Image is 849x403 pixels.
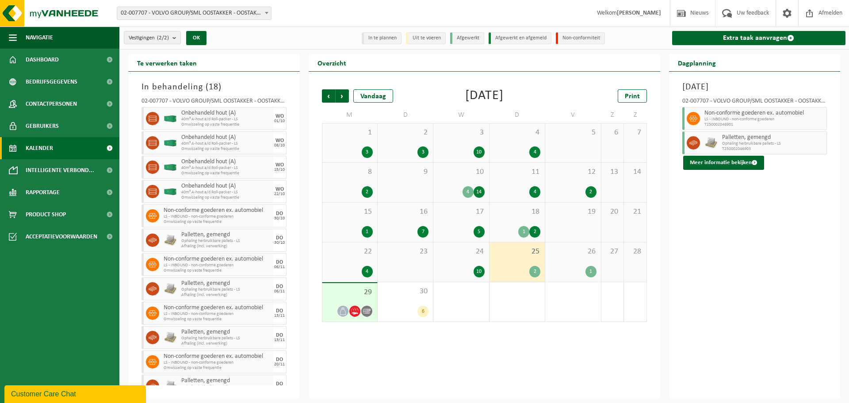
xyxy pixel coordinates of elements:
[164,268,271,273] span: Omwisseling op vaste frequentie
[382,207,428,217] span: 16
[628,247,642,257] span: 28
[417,146,428,158] div: 3
[209,83,218,92] span: 18
[181,238,271,244] span: Ophaling herbruikbare pallets - LS
[164,164,177,171] img: HK-XC-40-GN-00
[274,192,285,196] div: 22/10
[274,265,285,269] div: 06/11
[417,226,428,238] div: 7
[181,134,271,141] span: Onbehandeld hout (A)
[181,141,271,146] span: 40m³ A-hout a/d Roll-packer - LS
[164,317,271,322] span: Omwisseling op vaste frequentie
[628,207,642,217] span: 21
[550,128,596,138] span: 5
[322,107,378,123] td: M
[474,266,485,277] div: 10
[362,146,373,158] div: 3
[382,167,428,177] span: 9
[274,362,285,367] div: 20/11
[26,226,97,248] span: Acceptatievoorwaarden
[550,207,596,217] span: 19
[129,31,169,45] span: Vestigingen
[704,122,825,127] span: T250002046901
[276,381,283,387] div: DO
[465,89,504,103] div: [DATE]
[433,107,489,123] td: W
[164,140,177,146] img: HK-XC-40-GN-00
[382,128,428,138] span: 2
[181,171,271,176] span: Omwisseling op vaste frequentie
[362,226,373,238] div: 1
[585,266,597,277] div: 1
[164,365,271,371] span: Omwisseling op vaste frequentie
[181,231,271,238] span: Palletten, gemengd
[275,114,284,119] div: WO
[362,186,373,198] div: 2
[274,119,285,123] div: 01/10
[274,314,285,318] div: 13/11
[26,71,77,93] span: Bedrijfsgegevens
[529,146,540,158] div: 4
[181,117,271,122] span: 40m³ A-hout a/d Roll-packer - LS
[494,128,540,138] span: 4
[181,329,271,336] span: Palletten, gemengd
[164,188,177,195] img: HK-XC-40-GN-00
[353,89,393,103] div: Vandaag
[164,353,271,360] span: Non-conforme goederen ex. automobiel
[556,32,605,44] li: Non-conformiteit
[474,186,485,198] div: 14
[164,331,177,344] img: LP-PA-00000-WDN-11
[181,146,271,152] span: Omwisseling op vaste frequentie
[490,107,545,123] td: D
[26,137,53,159] span: Kalender
[474,146,485,158] div: 10
[336,89,349,103] span: Volgende
[494,167,540,177] span: 11
[438,128,484,138] span: 3
[181,280,271,287] span: Palletten, gemengd
[450,32,484,44] li: Afgewerkt
[274,216,285,221] div: 30/10
[704,110,825,117] span: Non-conforme goederen ex. automobiel
[141,81,287,94] h3: In behandeling ( )
[463,186,474,198] div: 4
[164,256,271,263] span: Non-conforme goederen ex. automobiel
[722,134,825,141] span: Palletten, gemengd
[274,241,285,245] div: 30/10
[164,304,271,311] span: Non-conforme goederen ex. automobiel
[117,7,272,20] span: 02-007707 - VOLVO GROUP/SML OOSTAKKER - OOSTAKKER
[26,93,77,115] span: Contactpersonen
[164,311,271,317] span: LS - INBOUND - non-conforme goederen
[276,211,283,216] div: DO
[186,31,207,45] button: OK
[669,54,725,71] h2: Dagplanning
[164,263,271,268] span: LS - INBOUND - non-conforme goederen
[181,384,271,390] span: Ophaling herbruikbare pallets - LS
[4,384,148,403] iframe: chat widget
[274,289,285,294] div: 06/11
[529,186,540,198] div: 4
[181,165,271,171] span: 40m³ A-hout a/d Roll-packer - LS
[378,107,433,123] td: D
[276,308,283,314] div: DO
[274,143,285,148] div: 08/10
[382,247,428,257] span: 23
[327,288,373,297] span: 29
[181,195,271,200] span: Omwisseling op vaste frequentie
[26,27,53,49] span: Navigatie
[628,167,642,177] span: 14
[164,219,271,225] span: Omwisseling op vaste frequentie
[327,207,373,217] span: 15
[606,247,619,257] span: 27
[722,146,825,152] span: T250002046903
[618,89,647,103] a: Print
[518,226,529,238] div: 1
[489,32,551,44] li: Afgewerkt en afgemeld
[722,141,825,146] span: Ophaling herbruikbare pallets - LS
[181,287,271,292] span: Ophaling herbruikbare pallets - LS
[628,128,642,138] span: 7
[26,203,66,226] span: Product Shop
[181,110,271,117] span: Onbehandeld hout (A)
[181,336,271,341] span: Ophaling herbruikbare pallets - LS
